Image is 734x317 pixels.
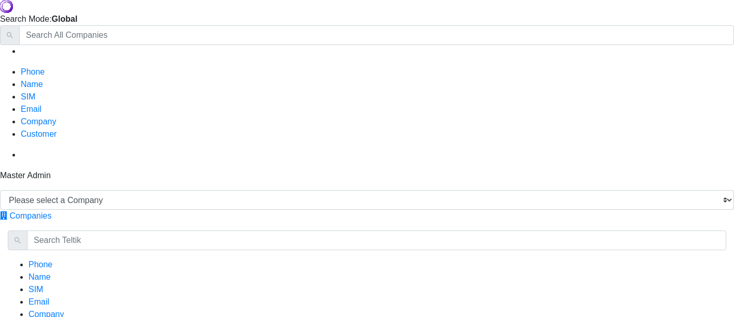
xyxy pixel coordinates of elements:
[21,67,45,76] a: Phone
[29,272,51,281] a: Name
[21,117,56,126] a: Company
[21,129,57,138] a: Customer
[52,15,78,23] strong: Global
[19,25,734,45] input: Search All Companies
[9,211,51,220] span: Companies
[21,105,41,113] a: Email
[27,230,726,250] input: Search Teltik
[29,260,52,269] a: Phone
[21,80,43,89] a: Name
[29,285,43,294] a: SIM
[21,92,35,101] a: SIM
[29,297,49,306] a: Email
